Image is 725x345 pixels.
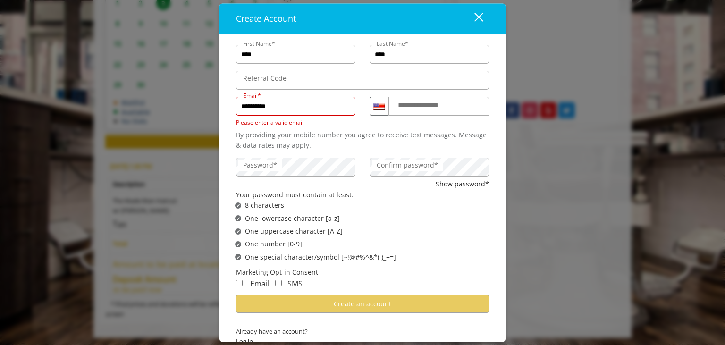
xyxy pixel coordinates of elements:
div: Marketing Opt-in Consent [236,268,489,278]
div: close dialog [464,12,482,26]
input: Receive Marketing Email [236,280,243,286]
label: Last Name* [372,40,413,49]
input: Password [236,158,355,177]
input: Receive Marketing SMS [275,280,282,286]
label: Referral Code [238,74,291,84]
span: Already have an account? [236,327,489,337]
span: Create an account [334,299,391,308]
input: FirstName [236,45,355,64]
label: Email* [238,92,266,101]
span: Create Account [236,13,296,25]
span: Email [250,278,270,289]
span: One uppercase character [A-Z] [245,226,343,236]
span: One number [0-9] [245,239,302,250]
input: ConfirmPassword [370,158,489,177]
label: Confirm password* [372,160,443,171]
input: Lastname [370,45,489,64]
div: By providing your mobile number you agree to receive text messages. Message & data rates may apply. [236,130,489,151]
span: ✔ [236,241,240,248]
button: close dialog [457,9,489,29]
span: ✔ [236,228,240,236]
div: Please enter a valid email [236,118,355,127]
div: Your password must contain at least: [236,190,489,200]
span: ✔ [236,253,240,261]
div: Country [370,97,388,116]
label: First Name* [238,40,280,49]
button: Create an account [236,295,489,313]
button: Show password* [436,179,489,190]
span: One lowercase character [a-z] [245,213,340,224]
input: Email [236,97,355,116]
span: 8 characters [245,201,284,211]
span: One special character/symbol [~!@#%^&*( )_+=] [245,252,396,262]
label: Password* [238,160,282,171]
span: ✔ [236,215,240,222]
input: ReferralCode [236,71,489,90]
span: SMS [287,278,303,289]
span: ✔ [236,202,240,210]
